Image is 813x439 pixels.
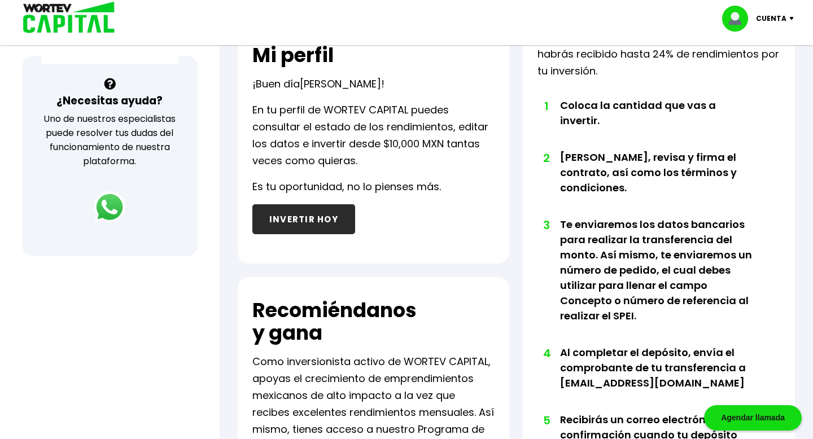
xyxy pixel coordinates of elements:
li: Te enviaremos los datos bancarios para realizar la transferencia del monto. Así mismo, te enviare... [560,217,756,345]
span: 5 [543,412,549,429]
p: Cuenta [756,10,786,27]
li: Coloca la cantidad que vas a invertir. [560,98,756,150]
img: logos_whatsapp-icon.242b2217.svg [94,191,125,223]
span: 1 [543,98,549,115]
p: Es tu oportunidad, no lo pienses más. [252,178,441,195]
span: 4 [543,345,549,362]
p: Uno de nuestros especialistas puede resolver tus dudas del funcionamiento de nuestra plataforma. [37,112,183,168]
p: ¡Buen día ! [252,76,384,93]
h3: ¿Necesitas ayuda? [56,93,163,109]
img: profile-image [722,6,756,32]
li: Al completar el depósito, envía el comprobante de tu transferencia a [EMAIL_ADDRESS][DOMAIN_NAME] [560,345,756,412]
p: En tu perfil de WORTEV CAPITAL puedes consultar el estado de los rendimientos, editar los datos e... [252,102,495,169]
span: 2 [543,150,549,166]
h2: Recomiéndanos y gana [252,299,417,344]
span: 3 [543,217,549,234]
span: [PERSON_NAME] [300,77,381,91]
img: icon-down [786,17,802,20]
li: [PERSON_NAME], revisa y firma el contrato, así como los términos y condiciones. [560,150,756,217]
h2: Mi perfil [252,44,334,67]
div: Agendar llamada [704,405,802,431]
button: INVERTIR HOY [252,204,355,234]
